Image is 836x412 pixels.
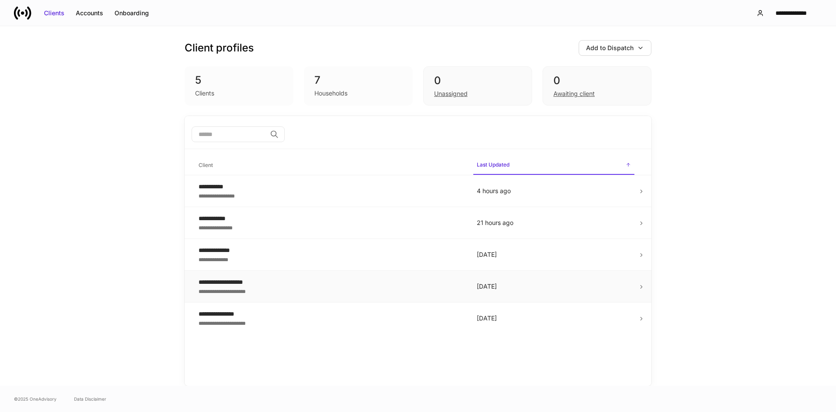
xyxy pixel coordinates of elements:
[553,89,595,98] div: Awaiting client
[586,44,634,52] div: Add to Dispatch
[423,66,532,106] div: 0Unassigned
[543,66,651,106] div: 0Awaiting client
[314,89,347,98] div: Households
[74,395,106,402] a: Data Disclaimer
[109,6,155,20] button: Onboarding
[477,218,631,227] p: 21 hours ago
[477,250,631,259] p: [DATE]
[477,187,631,195] p: 4 hours ago
[76,9,103,17] div: Accounts
[195,73,283,87] div: 5
[473,156,634,175] span: Last Updated
[579,40,651,56] button: Add to Dispatch
[195,89,214,98] div: Clients
[314,73,402,87] div: 7
[185,41,254,55] h3: Client profiles
[434,89,468,98] div: Unassigned
[115,9,149,17] div: Onboarding
[477,282,631,291] p: [DATE]
[199,161,213,169] h6: Client
[70,6,109,20] button: Accounts
[434,74,521,88] div: 0
[195,157,466,174] span: Client
[38,6,70,20] button: Clients
[477,160,509,169] h6: Last Updated
[14,395,57,402] span: © 2025 OneAdvisory
[477,314,631,323] p: [DATE]
[44,9,64,17] div: Clients
[553,74,640,88] div: 0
